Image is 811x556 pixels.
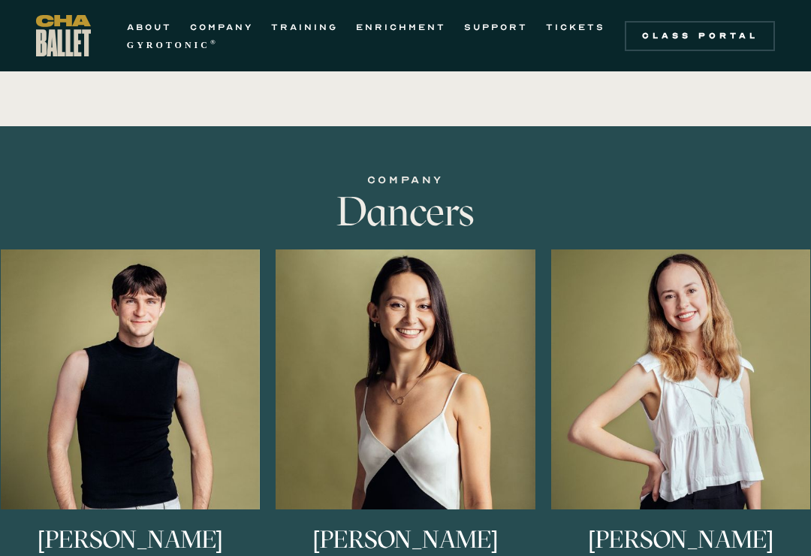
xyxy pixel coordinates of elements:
a: COMPANY [190,18,253,36]
div: Class Portal [634,30,766,42]
strong: GYROTONIC [127,40,210,50]
sup: ® [210,38,219,46]
a: GYROTONIC® [127,36,219,54]
a: TRAINING [271,18,338,36]
a: ABOUT [127,18,172,36]
a: home [36,15,91,56]
a: TICKETS [546,18,605,36]
a: ENRICHMENT [356,18,446,36]
a: Class Portal [625,21,775,51]
a: SUPPORT [464,18,528,36]
h3: Dancers [161,189,650,234]
div: COMPANY [161,171,650,189]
